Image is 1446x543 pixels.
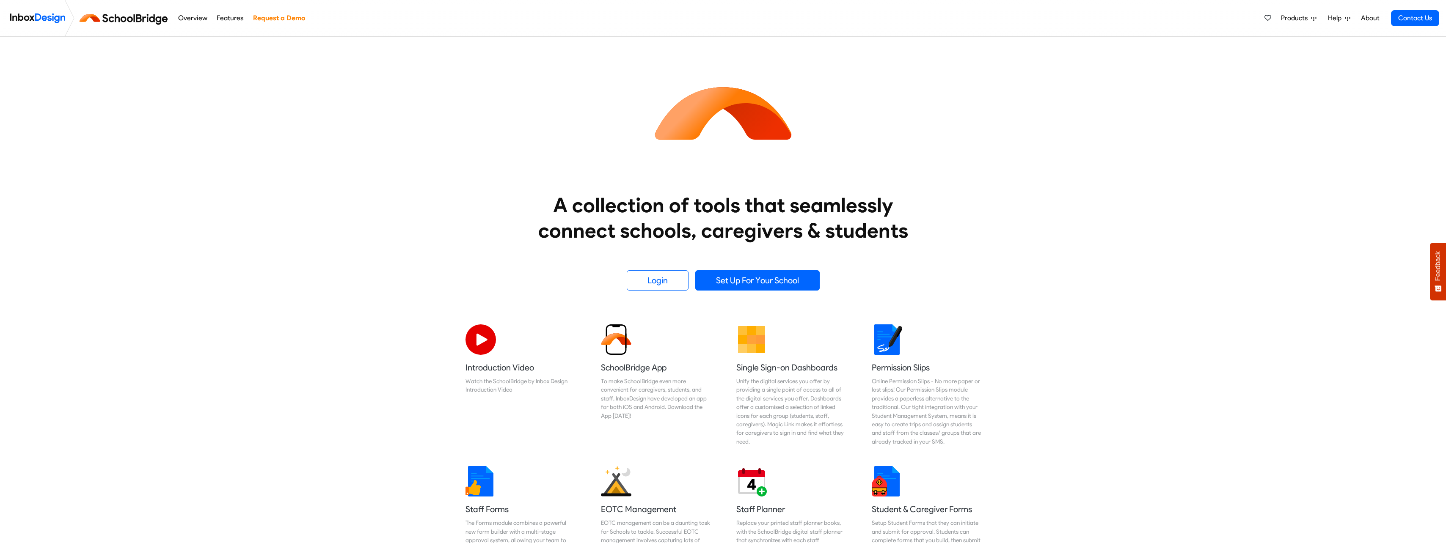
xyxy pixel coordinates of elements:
h5: Staff Forms [465,503,575,515]
div: Watch the SchoolBridge by Inbox Design Introduction Video [465,377,575,394]
a: Help [1325,10,1354,27]
h5: Staff Planner [736,503,846,515]
button: Feedback - Show survey [1430,243,1446,300]
span: Products [1281,13,1311,23]
a: About [1358,10,1382,27]
img: 2022_07_11_icon_video_playback.svg [465,324,496,355]
a: Products [1278,10,1320,27]
heading: A collection of tools that seamlessly connect schools, caregivers & students [522,192,924,243]
div: Online Permission Slips - No more paper or lost slips! ​Our Permission Slips module provides a pa... [872,377,981,446]
a: Single Sign-on Dashboards Unify the digital services you offer by providing a single point of acc... [730,318,852,452]
img: 2022_01_18_icon_signature.svg [872,324,902,355]
a: SchoolBridge App To make SchoolBridge even more convenient for caregivers, students, and staff, I... [594,318,717,452]
a: Features [215,10,246,27]
img: 2022_01_13_icon_grid.svg [736,324,767,355]
a: Permission Slips Online Permission Slips - No more paper or lost slips! ​Our Permission Slips mod... [865,318,988,452]
span: Feedback [1434,251,1442,281]
img: icon_schoolbridge.svg [647,37,799,189]
a: Set Up For Your School [695,270,820,291]
h5: Permission Slips [872,362,981,373]
h5: Single Sign-on Dashboards [736,362,846,373]
a: Contact Us [1391,10,1439,26]
img: 2022_01_25_icon_eonz.svg [601,466,631,496]
img: 2022_01_13_icon_student_form.svg [872,466,902,496]
span: Help [1328,13,1345,23]
div: To make SchoolBridge even more convenient for caregivers, students, and staff, InboxDesign have d... [601,377,710,420]
img: 2022_01_17_icon_daily_planner.svg [736,466,767,496]
a: Login [627,270,689,291]
h5: Student & Caregiver Forms [872,503,981,515]
img: 2022_01_13_icon_thumbsup.svg [465,466,496,496]
h5: EOTC Management [601,503,710,515]
div: Unify the digital services you offer by providing a single point of access to all of the digital ... [736,377,846,446]
a: Request a Demo [251,10,307,27]
a: Overview [176,10,209,27]
a: Introduction Video Watch the SchoolBridge by Inbox Design Introduction Video [459,318,581,452]
h5: Introduction Video [465,362,575,373]
h5: SchoolBridge App [601,362,710,373]
img: schoolbridge logo [78,8,173,28]
img: 2022_01_13_icon_sb_app.svg [601,324,631,355]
